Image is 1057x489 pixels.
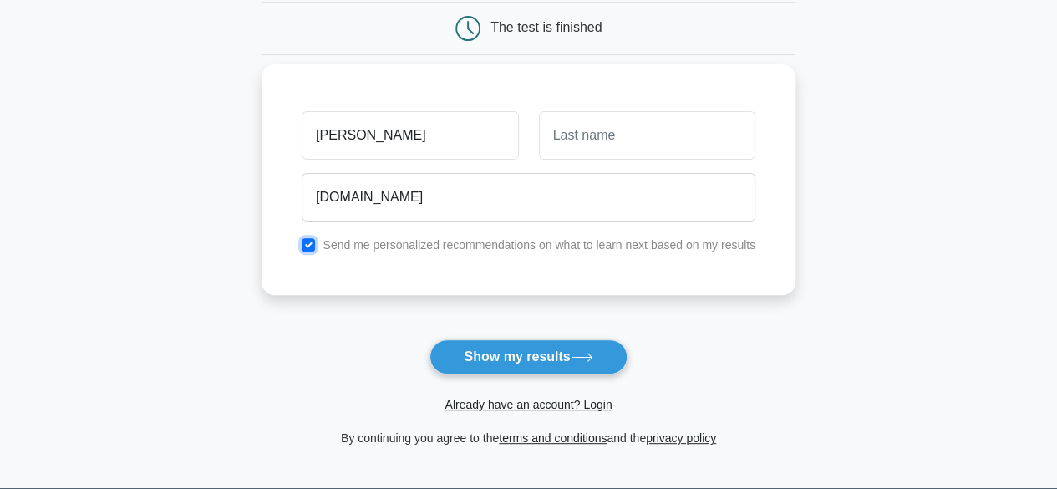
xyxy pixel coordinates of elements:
input: Email [302,173,755,222]
a: privacy policy [646,431,716,445]
label: Send me personalized recommendations on what to learn next based on my results [323,238,755,252]
div: The test is finished [490,20,602,34]
a: Already have an account? Login [445,398,612,411]
input: Last name [539,111,755,160]
button: Show my results [429,339,627,374]
div: By continuing you agree to the and the [252,428,805,448]
input: First name [302,111,518,160]
a: terms and conditions [499,431,607,445]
